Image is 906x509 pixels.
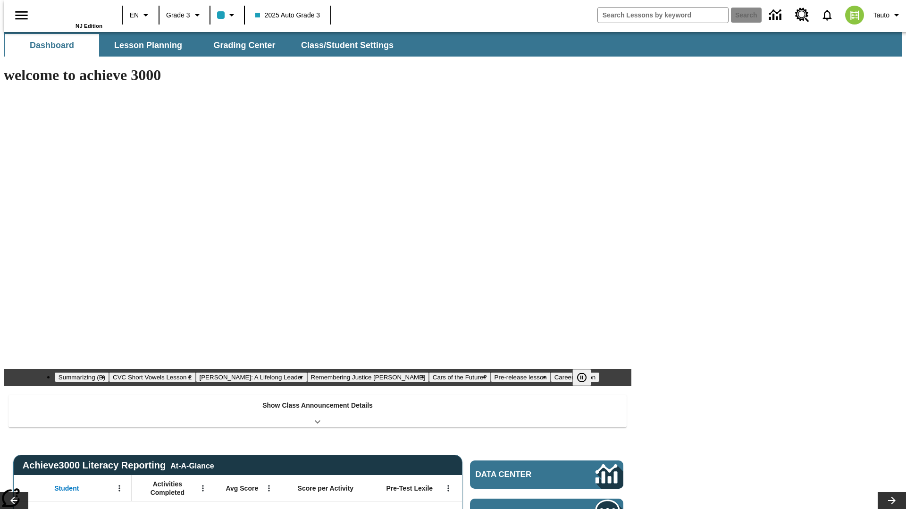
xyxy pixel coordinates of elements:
[54,484,79,493] span: Student
[136,480,199,497] span: Activities Completed
[114,40,182,51] span: Lesson Planning
[429,372,491,382] button: Slide 5 Cars of the Future?
[130,10,139,20] span: EN
[262,481,276,495] button: Open Menu
[8,1,35,29] button: Open side menu
[4,32,902,57] div: SubNavbar
[476,470,564,479] span: Data Center
[845,6,864,25] img: avatar image
[551,372,599,382] button: Slide 7 Career Lesson
[870,7,906,24] button: Profile/Settings
[255,10,320,20] span: 2025 Auto Grade 3
[572,369,601,386] div: Pause
[126,7,156,24] button: Language: EN, Select a language
[55,372,109,382] button: Slide 1 Summarizing (B)
[441,481,455,495] button: Open Menu
[196,481,210,495] button: Open Menu
[196,372,307,382] button: Slide 3 Dianne Feinstein: A Lifelong Leader
[30,40,74,51] span: Dashboard
[598,8,728,23] input: search field
[226,484,258,493] span: Avg Score
[41,3,102,29] div: Home
[572,369,591,386] button: Pause
[4,34,402,57] div: SubNavbar
[789,2,815,28] a: Resource Center, Will open in new tab
[213,7,241,24] button: Class color is light blue. Change class color
[23,460,214,471] span: Achieve3000 Literacy Reporting
[386,484,433,493] span: Pre-Test Lexile
[873,10,889,20] span: Tauto
[8,395,627,427] div: Show Class Announcement Details
[262,401,373,410] p: Show Class Announcement Details
[75,23,102,29] span: NJ Edition
[5,34,99,57] button: Dashboard
[294,34,401,57] button: Class/Student Settings
[815,3,839,27] a: Notifications
[763,2,789,28] a: Data Center
[301,40,394,51] span: Class/Student Settings
[839,3,870,27] button: Select a new avatar
[878,492,906,509] button: Lesson carousel, Next
[4,66,631,84] h1: welcome to achieve 3000
[166,10,190,20] span: Grade 3
[170,460,214,470] div: At-A-Glance
[470,460,623,489] a: Data Center
[197,34,292,57] button: Grading Center
[491,372,551,382] button: Slide 6 Pre-release lesson
[298,484,354,493] span: Score per Activity
[112,481,126,495] button: Open Menu
[307,372,429,382] button: Slide 4 Remembering Justice O'Connor
[41,4,102,23] a: Home
[213,40,275,51] span: Grading Center
[101,34,195,57] button: Lesson Planning
[109,372,195,382] button: Slide 2 CVC Short Vowels Lesson 2
[162,7,207,24] button: Grade: Grade 3, Select a grade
